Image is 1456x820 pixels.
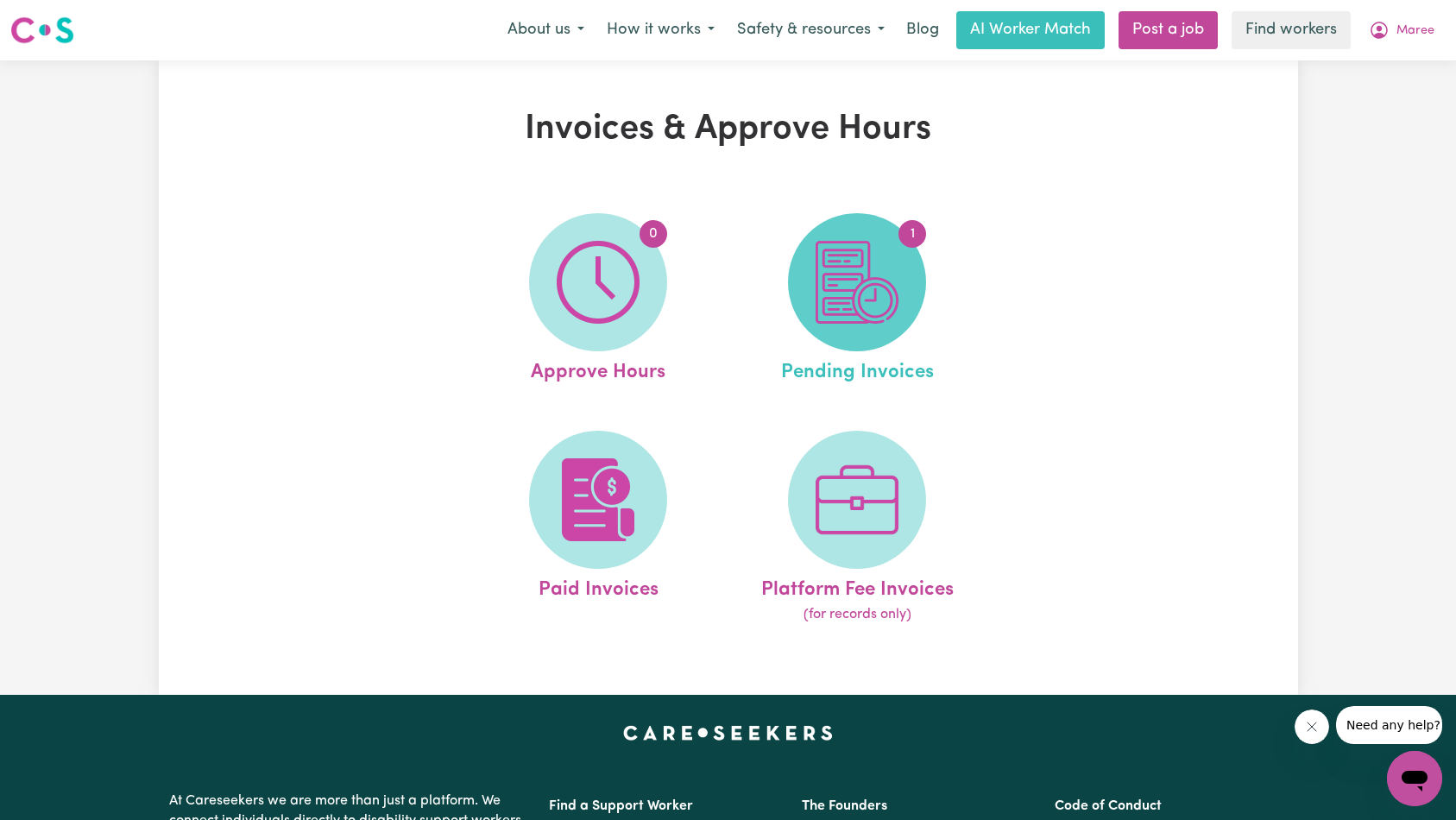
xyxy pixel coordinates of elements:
button: Safety & resources [726,12,896,48]
iframe: Message from company [1336,706,1442,744]
a: Platform Fee Invoices(for records only) [733,431,981,626]
iframe: Button to launch messaging window [1387,751,1442,806]
button: About us [496,12,596,48]
a: Pending Invoices [733,213,981,388]
h1: Invoices & Approve Hours [359,109,1098,150]
img: Careseekers logo [10,15,74,46]
a: Find a Support Worker [549,799,693,813]
span: Paid Invoices [539,569,659,605]
span: Platform Fee Invoices [761,569,954,605]
a: Careseekers logo [10,10,74,50]
span: (for records only) [804,604,911,625]
a: The Founders [802,799,887,813]
button: How it works [596,12,726,48]
a: Approve Hours [474,213,722,388]
a: Blog [896,11,949,49]
span: Maree [1396,22,1434,41]
span: Pending Invoices [781,351,934,388]
span: 1 [898,220,926,248]
a: Paid Invoices [474,431,722,626]
span: Approve Hours [531,351,665,388]
span: 0 [640,220,667,248]
a: Careseekers home page [623,726,833,740]
iframe: Close message [1295,710,1329,744]
a: Post a job [1119,11,1218,49]
button: My Account [1358,12,1446,48]
a: AI Worker Match [956,11,1105,49]
a: Find workers [1232,11,1351,49]
a: Code of Conduct [1055,799,1162,813]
